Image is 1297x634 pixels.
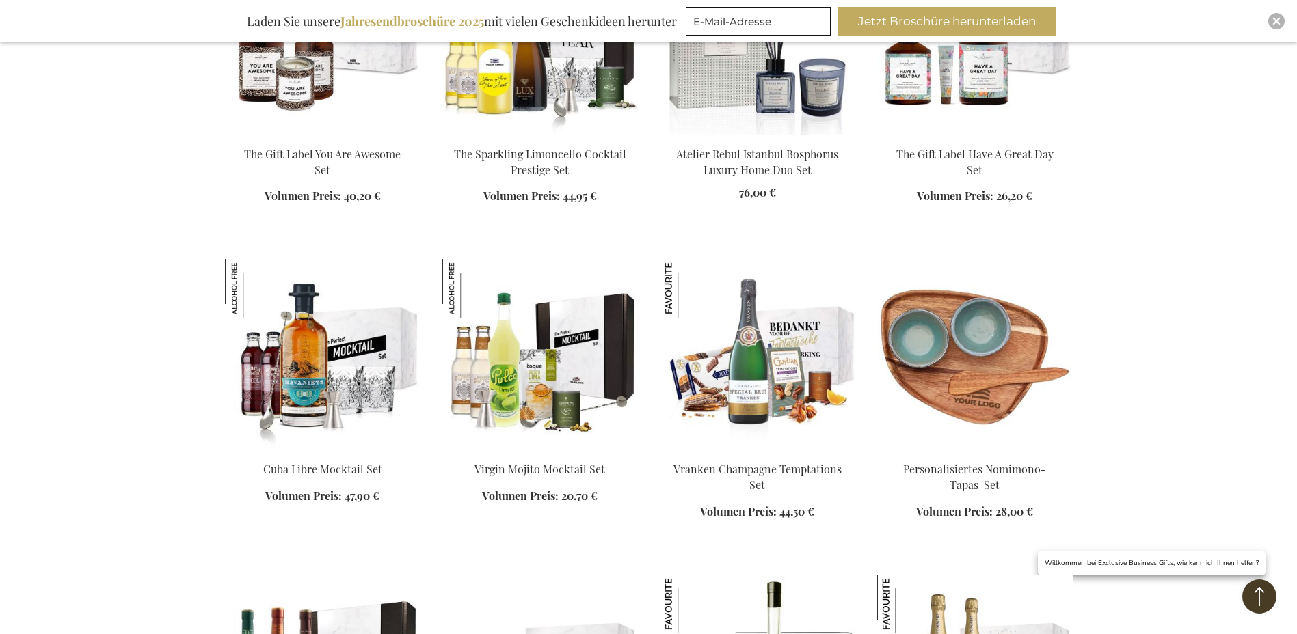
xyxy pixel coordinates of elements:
[995,504,1033,519] span: 28,00 €
[660,575,719,633] img: The Personalised Limoncello Shot Set
[673,462,842,492] a: Vranken Champagne Temptations Set
[225,129,420,142] a: The Gift Label You Are Awesome Set
[917,189,993,203] span: Volumen Preis:
[265,189,381,204] a: Volumen Preis: 40,20 €
[896,147,1054,177] a: The Gift Label Have A Great Day Set
[686,7,835,40] form: marketing offers and promotions
[779,504,814,519] span: 44,50 €
[483,189,597,204] a: Volumen Preis: 44,95 €
[686,7,831,36] input: E-Mail-Adresse
[561,488,598,503] span: 20,70 €
[244,147,401,177] a: The Gift Label You Are Awesome Set
[225,259,420,450] img: Cuba Libre Mocktail Set
[739,185,776,199] span: 76,00 €
[660,445,855,458] a: Vranken Champagne Temptations Set Vranken Champagne Temptations Set
[442,445,638,458] a: Virgin Mojito Mocktail Set Virgin Mojito Mocktail Set
[877,259,1073,450] img: Personalisiertes Nomimono-Tapas-Set
[1268,13,1285,29] div: Close
[1272,17,1281,25] img: Close
[676,147,838,177] a: Atelier Rebul Istanbul Bosphorus Luxury Home Duo Set
[344,189,381,203] span: 40,20 €
[482,488,559,503] span: Volumen Preis:
[345,488,379,503] span: 47,90 €
[265,488,342,503] span: Volumen Preis:
[442,259,638,450] img: Virgin Mojito Mocktail Set
[700,504,777,519] span: Volumen Preis:
[474,462,605,476] a: Virgin Mojito Mocktail Set
[660,259,855,450] img: Vranken Champagne Temptations Set
[996,189,1032,203] span: 26,20 €
[340,13,484,29] b: Jahresendbroschüre 2025
[700,504,814,520] a: Volumen Preis: 44,50 €
[877,129,1073,142] a: The Gift Label Have A Great Day Set
[660,129,855,142] a: Atelier Rebul Istanbul Bosphorus Luxury Home Duo Set
[263,462,382,476] a: Cuba Libre Mocktail Set
[917,189,1032,204] a: Volumen Preis: 26,20 €
[454,147,626,177] a: The Sparkling Limoncello Cocktail Prestige Set
[225,445,420,458] a: Cuba Libre Mocktail Set Cuba Libre Mocktail Set
[265,488,379,504] a: Volumen Preis: 47,90 €
[241,7,683,36] div: Laden Sie unsere mit vielen Geschenkideen herunter
[442,259,501,318] img: Virgin Mojito Mocktail Set
[903,462,1046,492] a: Personalisiertes Nomimono-Tapas-Set
[225,259,284,318] img: Cuba Libre Mocktail Set
[482,488,598,504] a: Volumen Preis: 20,70 €
[877,445,1073,458] a: Personalisiertes Nomimono-Tapas-Set
[660,259,719,318] img: Vranken Champagne Temptations Set
[877,575,936,633] img: Peugeot Champagner Pommery Set
[442,129,638,142] a: The Sparkling Limoncello Cocktail Prestige Set
[483,189,560,203] span: Volumen Preis:
[916,504,993,519] span: Volumen Preis:
[916,504,1033,520] a: Volumen Preis: 28,00 €
[265,189,341,203] span: Volumen Preis:
[563,189,597,203] span: 44,95 €
[838,7,1056,36] button: Jetzt Broschüre herunterladen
